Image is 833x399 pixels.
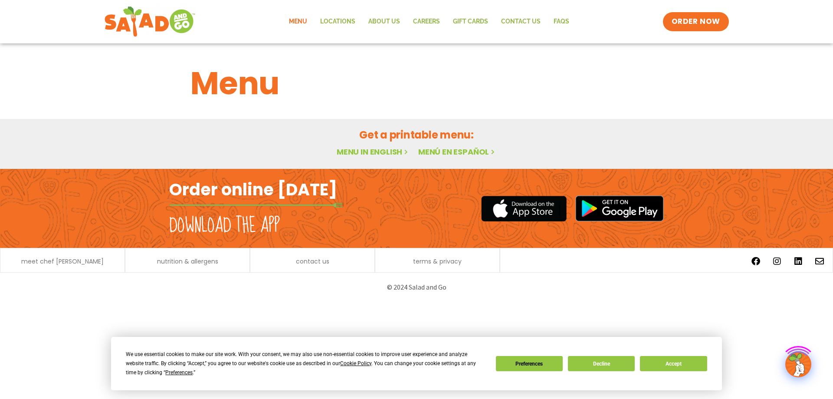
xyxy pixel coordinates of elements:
[157,258,218,264] a: nutrition & allergens
[496,356,563,371] button: Preferences
[314,12,362,32] a: Locations
[111,337,722,390] div: Cookie Consent Prompt
[547,12,576,32] a: FAQs
[165,369,193,376] span: Preferences
[174,281,659,293] p: © 2024 Salad and Go
[663,12,729,31] a: ORDER NOW
[413,258,462,264] a: terms & privacy
[446,12,495,32] a: GIFT CARDS
[282,12,314,32] a: Menu
[362,12,407,32] a: About Us
[190,127,643,142] h2: Get a printable menu:
[340,360,371,366] span: Cookie Policy
[568,356,635,371] button: Decline
[481,195,567,223] img: appstore
[169,203,343,208] img: fork
[169,179,337,200] h2: Order online [DATE]
[169,214,280,238] h2: Download the app
[126,350,485,377] div: We use essential cookies to make our site work. With your consent, we may also use non-essential ...
[640,356,707,371] button: Accept
[418,146,496,157] a: Menú en español
[282,12,576,32] nav: Menu
[495,12,547,32] a: Contact Us
[575,195,664,221] img: google_play
[672,16,720,27] span: ORDER NOW
[190,60,643,107] h1: Menu
[21,258,104,264] a: meet chef [PERSON_NAME]
[104,4,196,39] img: new-SAG-logo-768×292
[337,146,410,157] a: Menu in English
[296,258,329,264] a: contact us
[407,12,446,32] a: Careers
